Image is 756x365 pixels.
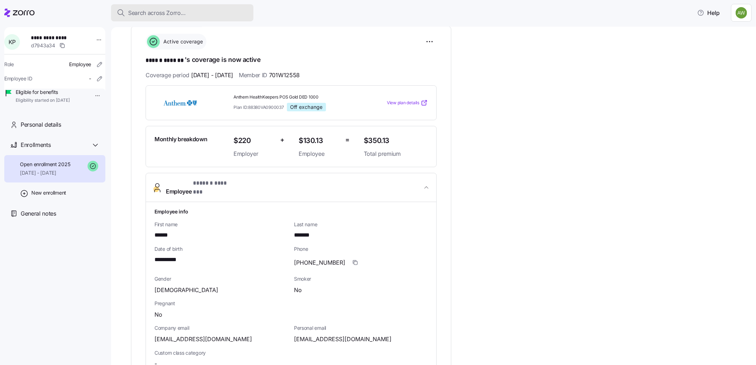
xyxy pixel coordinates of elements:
[21,209,56,218] span: General notes
[146,71,233,80] span: Coverage period
[4,75,32,82] span: Employee ID
[146,55,437,65] h1: 's coverage is now active
[191,71,233,80] span: [DATE] - [DATE]
[16,89,70,96] span: Eligible for benefits
[89,75,91,82] span: -
[154,300,428,307] span: Pregnant
[299,135,340,147] span: $130.13
[345,135,350,145] span: =
[21,120,61,129] span: Personal details
[128,9,186,17] span: Search across Zorro...
[154,324,288,332] span: Company email
[20,169,70,176] span: [DATE] - [DATE]
[9,39,16,45] span: K P
[387,99,428,106] a: View plan details
[294,324,428,332] span: Personal email
[69,61,91,68] span: Employee
[294,275,428,282] span: Smoker
[154,95,206,111] img: Anthem
[294,221,428,228] span: Last name
[697,9,720,17] span: Help
[154,135,208,144] span: Monthly breakdown
[154,335,252,344] span: [EMAIL_ADDRESS][DOMAIN_NAME]
[387,100,419,106] span: View plan details
[161,38,203,45] span: Active coverage
[154,310,162,319] span: No
[154,221,288,228] span: First name
[692,6,725,20] button: Help
[111,4,253,21] button: Search across Zorro...
[154,245,288,253] span: Date of birth
[269,71,300,80] span: 701W12558
[233,149,274,158] span: Employer
[21,141,51,149] span: Enrollments
[280,135,284,145] span: +
[364,135,428,147] span: $350.13
[299,149,340,158] span: Employee
[4,61,14,68] span: Role
[294,286,302,295] span: No
[364,149,428,158] span: Total premium
[290,104,323,110] span: Off exchange
[294,245,428,253] span: Phone
[294,258,345,267] span: [PHONE_NUMBER]
[31,189,66,196] span: New enrollment
[166,179,235,196] span: Employee
[736,7,747,18] img: 187a7125535df60c6aafd4bbd4ff0edb
[239,71,300,80] span: Member ID
[154,286,218,295] span: [DEMOGRAPHIC_DATA]
[154,208,428,215] h1: Employee info
[20,161,70,168] span: Open enrollment 2025
[233,94,358,100] span: Anthem HealthKeepers POS Gold DED 1000
[31,42,55,49] span: d7943a34
[154,349,288,356] span: Custom class category
[294,335,392,344] span: [EMAIL_ADDRESS][DOMAIN_NAME]
[154,275,288,282] span: Gender
[16,97,70,104] span: Eligibility started on [DATE]
[233,104,284,110] span: Plan ID: 88380VA0900037
[233,135,274,147] span: $220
